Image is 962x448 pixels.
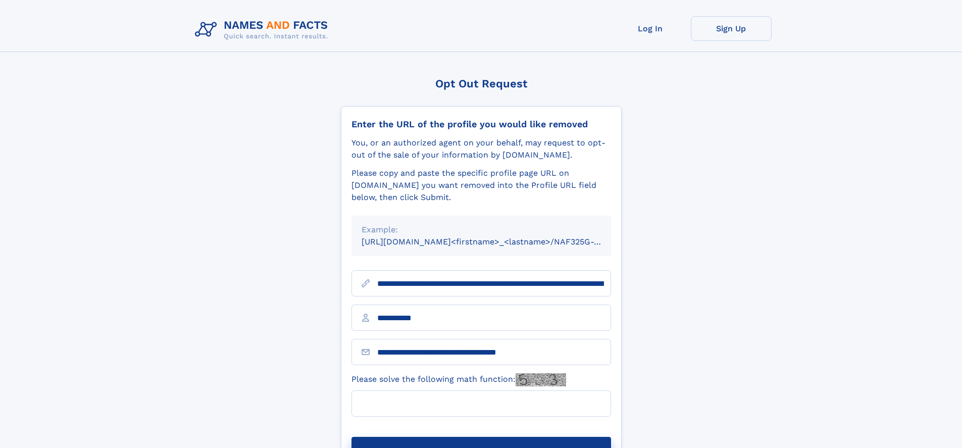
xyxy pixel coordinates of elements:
[341,77,622,90] div: Opt Out Request
[351,373,566,386] label: Please solve the following math function:
[191,16,336,43] img: Logo Names and Facts
[351,119,611,130] div: Enter the URL of the profile you would like removed
[351,167,611,204] div: Please copy and paste the specific profile page URL on [DOMAIN_NAME] you want removed into the Pr...
[362,237,630,246] small: [URL][DOMAIN_NAME]<firstname>_<lastname>/NAF325G-xxxxxxxx
[691,16,772,41] a: Sign Up
[610,16,691,41] a: Log In
[351,137,611,161] div: You, or an authorized agent on your behalf, may request to opt-out of the sale of your informatio...
[362,224,601,236] div: Example:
